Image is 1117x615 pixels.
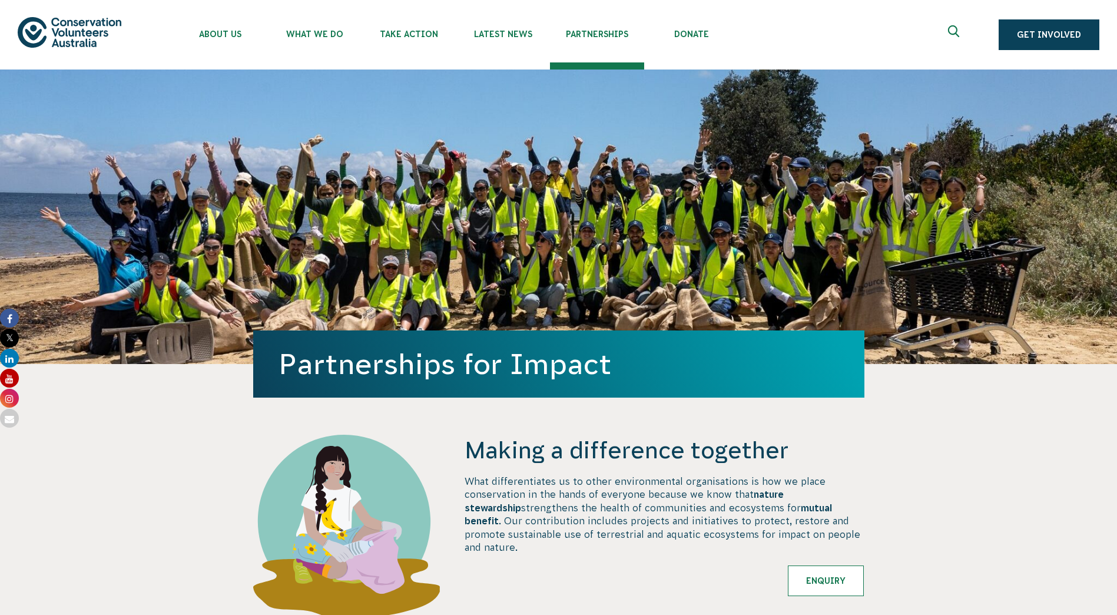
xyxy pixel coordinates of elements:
[267,29,362,39] span: What We Do
[948,25,963,44] span: Expand search box
[465,435,864,465] h4: Making a difference together
[173,29,267,39] span: About Us
[644,29,738,39] span: Donate
[465,475,864,554] p: What differentiates us to other environmental organisations is how we place conservation in the h...
[362,29,456,39] span: Take Action
[941,21,969,49] button: Expand search box Close search box
[465,489,784,512] strong: nature stewardship
[279,348,838,380] h1: Partnerships for Impact
[456,29,550,39] span: Latest News
[18,17,121,47] img: logo.svg
[999,19,1099,50] a: Get Involved
[788,566,864,596] a: Enquiry
[550,29,644,39] span: Partnerships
